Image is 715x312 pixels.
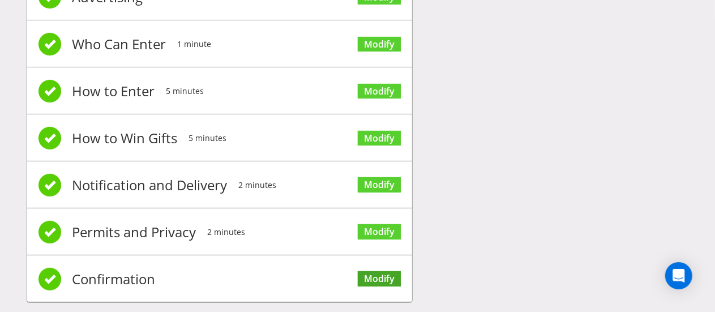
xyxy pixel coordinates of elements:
[358,224,401,240] a: Modify
[72,163,228,208] span: Notification and Delivery
[358,177,401,193] a: Modify
[189,116,227,161] span: 5 minutes
[358,131,401,146] a: Modify
[358,84,401,99] a: Modify
[72,22,166,67] span: Who Can Enter
[239,163,277,208] span: 2 minutes
[358,271,401,287] a: Modify
[208,210,246,255] span: 2 minutes
[166,69,204,114] span: 5 minutes
[72,69,155,114] span: How to Enter
[72,257,156,302] span: Confirmation
[72,210,196,255] span: Permits and Privacy
[665,262,692,289] div: Open Intercom Messenger
[358,37,401,52] a: Modify
[72,116,178,161] span: How to Win Gifts
[178,22,212,67] span: 1 minute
